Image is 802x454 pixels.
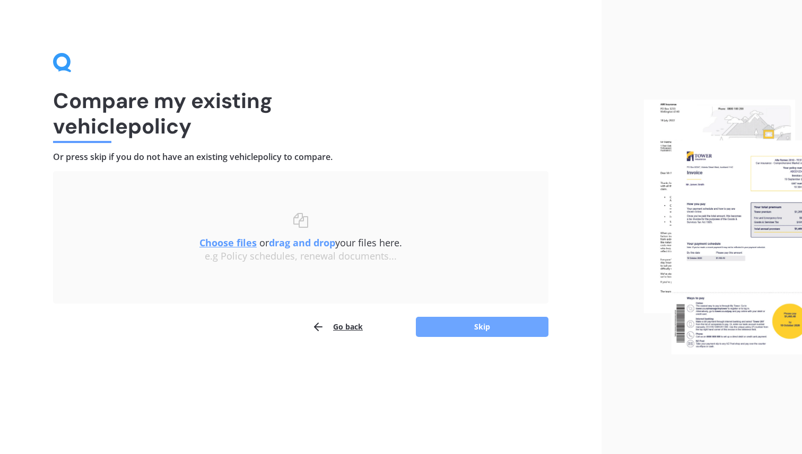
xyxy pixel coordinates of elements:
b: drag and drop [269,236,335,249]
span: or your files here. [199,236,402,249]
button: Go back [312,316,363,337]
img: files.webp [644,100,802,354]
h1: Compare my existing vehicle policy [53,88,548,139]
h4: Or press skip if you do not have an existing vehicle policy to compare. [53,152,548,163]
button: Skip [416,317,548,337]
u: Choose files [199,236,257,249]
div: e.g Policy schedules, renewal documents... [74,251,527,262]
